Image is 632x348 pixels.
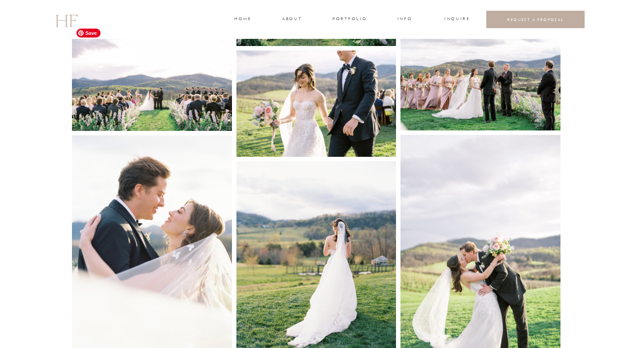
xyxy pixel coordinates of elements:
[55,7,77,33] a: HF
[396,16,413,24] a: INFO
[76,29,101,38] span: Save
[333,16,366,24] a: portfolio
[282,16,301,24] a: about
[493,17,578,22] a: REQUEST A PROPOSAL
[234,16,251,24] a: home
[444,16,468,24] a: INQUIRE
